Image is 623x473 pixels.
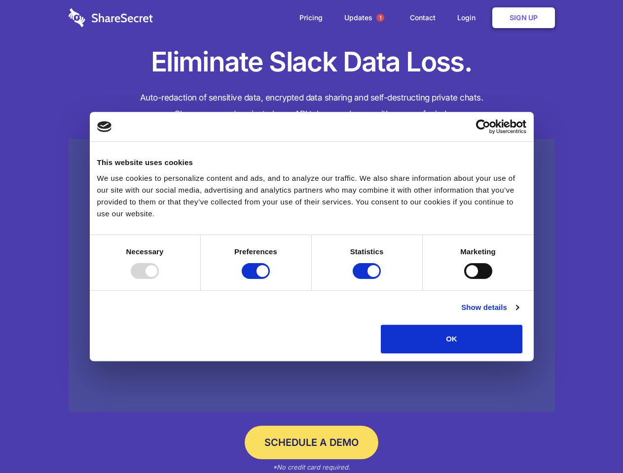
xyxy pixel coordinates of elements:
em: *No credit card required. [273,463,350,471]
a: Pricing [290,2,332,33]
a: Usercentrics Cookiebot - opens in a new window [440,119,526,134]
h4: Auto-redaction of sensitive data, encrypted data sharing and self-destructing private chats. Shar... [69,90,555,122]
img: logo-wordmark-white-trans-d4663122ce5f474addd5e946df7df03e33cb6a1c49d2221995e7729f52c070b2.svg [69,8,153,27]
img: logo [97,121,112,132]
a: Show details [461,302,518,313]
div: We use cookies to personalize content and ads, and to analyze our traffic. We also share informat... [97,172,526,220]
a: Sign Up [492,7,555,28]
a: Contact [400,2,445,33]
span: 1 [376,14,384,22]
div: This website uses cookies [97,157,526,169]
strong: Marketing [460,247,496,256]
a: Login [447,2,490,33]
button: OK [381,325,522,353]
strong: Necessary [126,247,164,256]
a: Wistia video thumbnail [69,139,555,412]
h1: Eliminate Slack Data Loss. [69,44,555,80]
strong: Statistics [350,247,384,256]
strong: Preferences [234,247,277,256]
a: Schedule a Demo [245,426,378,459]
